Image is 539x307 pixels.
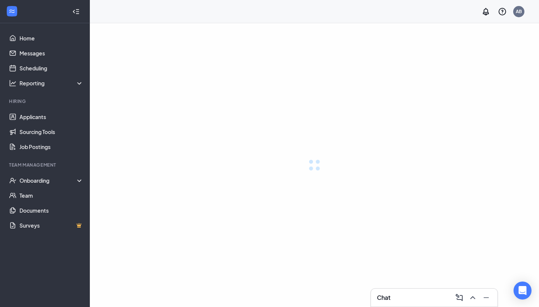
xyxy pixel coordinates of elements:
[9,162,82,168] div: Team Management
[9,177,16,184] svg: UserCheck
[19,61,83,76] a: Scheduling
[498,7,507,16] svg: QuestionInfo
[72,8,80,15] svg: Collapse
[482,293,491,302] svg: Minimize
[19,203,83,218] a: Documents
[19,79,84,87] div: Reporting
[455,293,464,302] svg: ComposeMessage
[19,31,83,46] a: Home
[19,218,83,233] a: SurveysCrown
[19,188,83,203] a: Team
[516,8,522,15] div: AB
[9,79,16,87] svg: Analysis
[19,46,83,61] a: Messages
[8,7,16,15] svg: WorkstreamLogo
[19,124,83,139] a: Sourcing Tools
[9,98,82,104] div: Hiring
[453,292,465,304] button: ComposeMessage
[479,292,491,304] button: Minimize
[481,7,490,16] svg: Notifications
[468,293,477,302] svg: ChevronUp
[19,139,83,154] a: Job Postings
[514,282,532,300] div: Open Intercom Messenger
[466,292,478,304] button: ChevronUp
[19,177,84,184] div: Onboarding
[377,294,390,302] h3: Chat
[19,109,83,124] a: Applicants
